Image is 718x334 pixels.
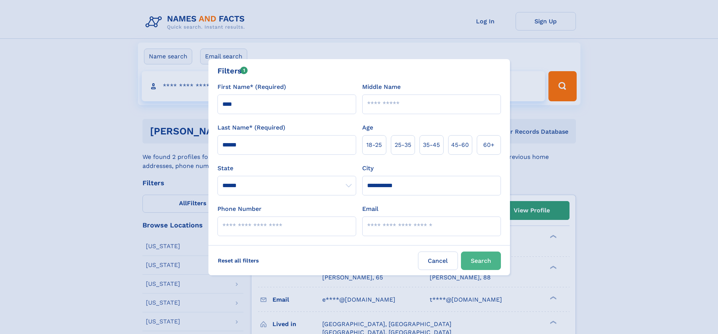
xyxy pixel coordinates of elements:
[366,140,382,149] span: 18‑25
[217,82,286,92] label: First Name* (Required)
[362,164,374,173] label: City
[418,252,458,270] label: Cancel
[451,140,469,149] span: 45‑60
[213,252,264,270] label: Reset all filters
[362,204,378,214] label: Email
[423,140,440,149] span: 35‑45
[217,164,356,173] label: State
[362,82,401,92] label: Middle Name
[362,123,373,132] label: Age
[217,65,248,76] div: Filters
[217,123,285,132] label: Last Name* (Required)
[483,140,494,149] span: 60+
[461,252,501,270] button: Search
[395,140,411,149] span: 25‑35
[217,204,262,214] label: Phone Number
